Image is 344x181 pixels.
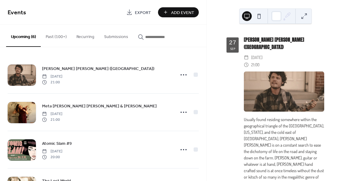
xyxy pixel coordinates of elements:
[42,111,62,117] span: [DATE]
[99,25,133,46] button: Submissions
[244,36,324,51] div: [PERSON_NAME] [PERSON_NAME] ([GEOGRAPHIC_DATA])
[42,103,157,110] a: Meta [PERSON_NAME] [PERSON_NAME] & [PERSON_NAME]
[244,54,249,61] div: ​
[122,7,156,17] a: Export
[42,79,62,85] span: 21:00
[42,154,62,160] span: 20:00
[251,61,259,68] span: 21:00
[42,65,154,72] a: [PERSON_NAME] [PERSON_NAME] ([GEOGRAPHIC_DATA])
[42,66,154,72] span: [PERSON_NAME] [PERSON_NAME] ([GEOGRAPHIC_DATA])
[158,7,199,17] button: Add Event
[244,61,249,68] div: ​
[42,117,62,122] span: 21:00
[171,9,194,16] span: Add Event
[229,40,236,46] div: 27
[6,25,41,47] button: Upcoming (6)
[42,141,72,147] span: Atomic Slam #9
[41,25,72,46] button: Past (100+)
[42,149,62,154] span: [DATE]
[230,47,235,50] div: Sep
[42,74,62,79] span: [DATE]
[8,7,26,19] span: Events
[42,140,72,147] a: Atomic Slam #9
[251,54,262,61] span: [DATE]
[72,25,99,46] button: Recurring
[135,9,151,16] span: Export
